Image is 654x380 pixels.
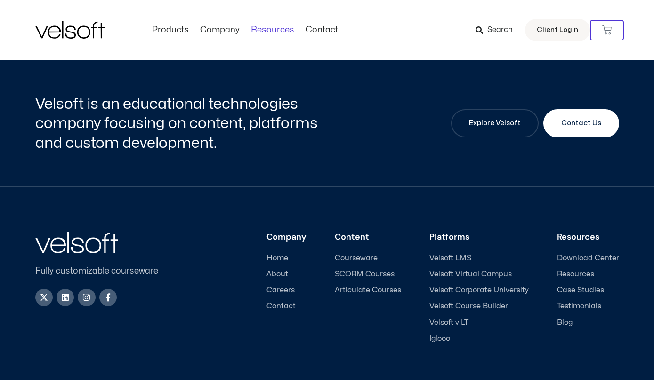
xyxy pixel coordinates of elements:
[266,302,296,311] span: Contact
[300,25,344,35] a: ContactMenu Toggle
[557,318,573,327] span: Blog
[561,118,601,129] span: Contact Us
[429,318,529,327] a: Velsoft vILT
[335,254,378,263] span: Courseware
[266,286,295,295] span: Careers
[335,286,401,295] a: Articulate Courses
[335,270,401,279] a: SCORM Courses
[266,270,288,279] span: About
[537,24,578,36] span: Client Login
[557,302,601,311] span: Testimonials
[469,118,521,129] span: Explore Velsoft
[557,270,594,279] span: Resources
[429,270,512,279] span: Velsoft Virtual Campus
[557,286,619,295] a: Case Studies
[429,232,529,243] h3: Platforms
[335,254,401,263] a: Courseware
[194,25,245,35] a: CompanyMenu Toggle
[429,254,529,263] a: Velsoft LMS
[266,302,307,311] a: Contact
[451,109,539,137] a: Explore Velsoft
[557,318,619,327] a: Blog
[429,302,508,311] span: Velsoft Course Builder
[557,232,619,243] h3: Resources
[266,254,288,263] span: Home
[557,286,604,295] span: Case Studies
[266,286,307,295] a: Careers
[266,254,307,263] a: Home
[476,22,519,38] a: Search
[557,254,619,263] a: Download Center
[487,24,513,36] span: Search
[429,270,529,279] a: Velsoft Virtual Campus
[35,94,325,153] h2: Velsoft is an educational technologies company focusing on content, platforms and custom developm...
[335,232,401,243] h3: Content
[525,19,590,41] a: Client Login
[266,270,307,279] a: About
[245,25,300,35] a: ResourcesMenu Toggle
[557,270,619,279] a: Resources
[429,302,529,311] a: Velsoft Course Builder
[543,109,619,137] a: Contact Us
[35,21,105,39] img: Velsoft Training Materials
[146,25,344,35] nav: Menu
[266,232,307,243] h3: Company
[429,286,529,295] a: Velsoft Corporate University
[146,25,194,35] a: ProductsMenu Toggle
[35,265,174,277] p: Fully customizable courseware
[557,302,619,311] a: Testimonials
[335,270,395,279] span: SCORM Courses
[429,318,468,327] span: Velsoft vILT
[429,334,529,343] a: Iglooo
[429,334,450,343] span: Iglooo
[429,254,471,263] span: Velsoft LMS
